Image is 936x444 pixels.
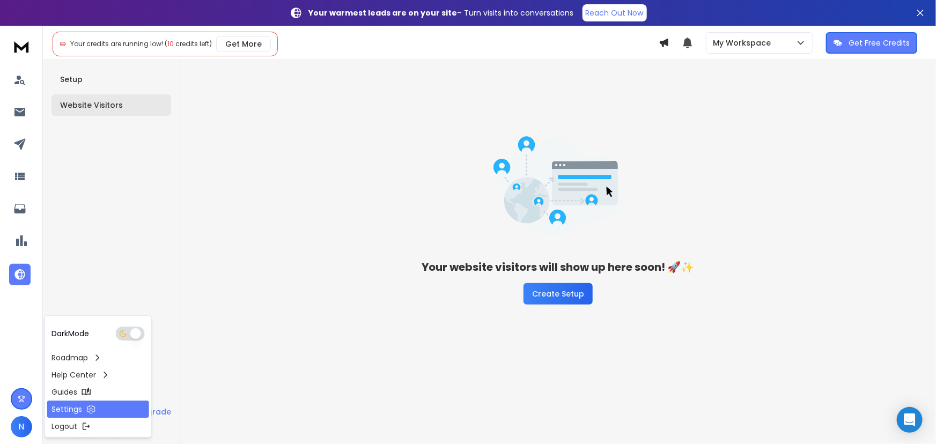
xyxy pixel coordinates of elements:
img: logo [11,36,32,56]
a: Reach Out Now [583,4,647,21]
button: N [11,416,32,438]
span: ( credits left) [165,39,212,48]
p: Logout [51,421,77,432]
p: – Turn visits into conversations [309,8,574,18]
span: 10 [167,39,174,48]
button: Create Setup [524,283,593,305]
button: Get Free Credits [826,32,917,54]
p: Guides [51,387,77,397]
button: Get More [216,36,271,51]
strong: Your warmest leads are on your site [309,8,458,18]
p: Get Free Credits [849,38,910,48]
p: Help Center [51,369,96,380]
p: My Workspace [713,38,775,48]
p: Reach Out Now [586,8,644,18]
a: Guides [47,383,149,401]
p: Roadmap [51,352,88,363]
div: Upgrade [136,406,171,417]
p: Settings [51,404,82,415]
button: Setup [51,69,171,90]
span: Your credits are running low! [70,39,163,48]
a: Roadmap [47,349,149,366]
h3: Your website visitors will show up here soon! 🚀✨ [422,260,695,275]
div: Open Intercom Messenger [897,407,923,433]
button: Website Visitors [51,94,171,116]
a: Help Center [47,366,149,383]
p: Dark Mode [51,328,89,339]
a: Settings [47,401,149,418]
